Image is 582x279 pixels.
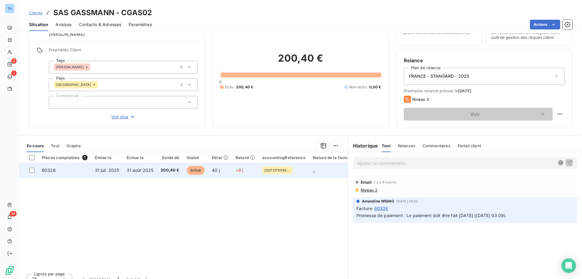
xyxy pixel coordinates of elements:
[5,4,15,13] div: TH
[361,180,372,185] span: Email
[90,64,95,70] input: Ajouter une valeur
[313,155,353,160] div: Nature de la facture
[10,211,17,216] span: 14
[409,73,469,79] span: FRANCE - STANDARD - 2025
[212,168,220,173] span: 40 j
[411,112,539,117] span: Voir
[362,199,394,204] span: Amandine WIGNO
[220,52,381,70] h2: 200,40 €
[161,167,179,173] span: 200,40 €
[458,143,481,148] span: Portail client
[219,80,222,84] span: 0
[360,188,377,192] span: Niveau 2
[369,84,381,90] span: 0,00 €
[313,168,315,173] span: _
[29,10,42,16] a: Clients
[382,143,391,148] span: Tout
[129,22,152,28] span: Paramètres
[56,83,91,87] span: [GEOGRAPHIC_DATA]
[95,168,119,173] span: 31 juil. 2025
[42,155,88,160] div: Pièces comptables
[82,155,88,160] span: 1
[404,57,565,64] h6: Relance
[51,143,59,148] span: Tout
[458,88,472,93] span: [DATE]
[396,199,419,203] span: [DATE] 09:55
[49,47,198,56] span: Propriétés Client
[49,31,85,37] span: [PERSON_NAME]
[54,100,59,105] input: Ajouter une valeur
[127,168,154,173] span: 31 août 2025
[236,155,255,160] div: Retard
[49,114,198,120] button: Voir plus
[55,22,72,28] span: Analyse
[225,84,234,90] span: Échu
[187,166,205,175] span: échue
[161,155,179,160] div: Solde dû
[56,65,84,69] span: [PERSON_NAME]
[29,10,42,15] span: Clients
[79,22,121,28] span: Contacts & Adresses
[29,22,48,28] span: Situation
[423,143,450,148] span: Commentaires
[67,143,81,148] span: Graphe
[27,143,44,148] span: En cours
[404,108,553,121] button: Voir
[348,142,378,149] h6: Historique
[53,7,152,18] h3: SAS GASSMANN - CGAS02
[98,82,103,87] input: Ajouter une valeur
[530,20,560,29] button: Actions
[356,213,507,218] span: Promesse de paiement : Le paiement doit être fait [DATE] ([DATE] 03.09).
[356,205,373,212] span: Facture :
[491,30,567,40] span: Surveiller ce client en intégrant votre outil de gestion des risques client.
[404,88,565,93] span: Prochaine relance prévue le
[373,180,396,184] span: il y a 4 heures
[236,84,253,90] span: 200,40 €
[11,58,17,64] span: 2
[412,97,429,102] span: Niveau 3
[349,84,367,90] span: Non-échu
[212,155,228,160] div: Délai
[127,155,154,160] div: Échue le
[42,168,56,173] span: 60326
[187,155,205,160] div: Statut
[236,168,243,173] span: +9 j
[5,266,15,275] img: Logo LeanPay
[95,155,119,160] div: Émise le
[374,205,388,212] span: 60326
[561,258,576,273] div: Open Intercom Messenger
[264,168,291,172] span: 250731TK59927NG
[262,155,306,160] div: accountingReference
[111,114,135,120] span: Voir plus
[11,70,17,76] span: 1
[398,143,415,148] span: Relances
